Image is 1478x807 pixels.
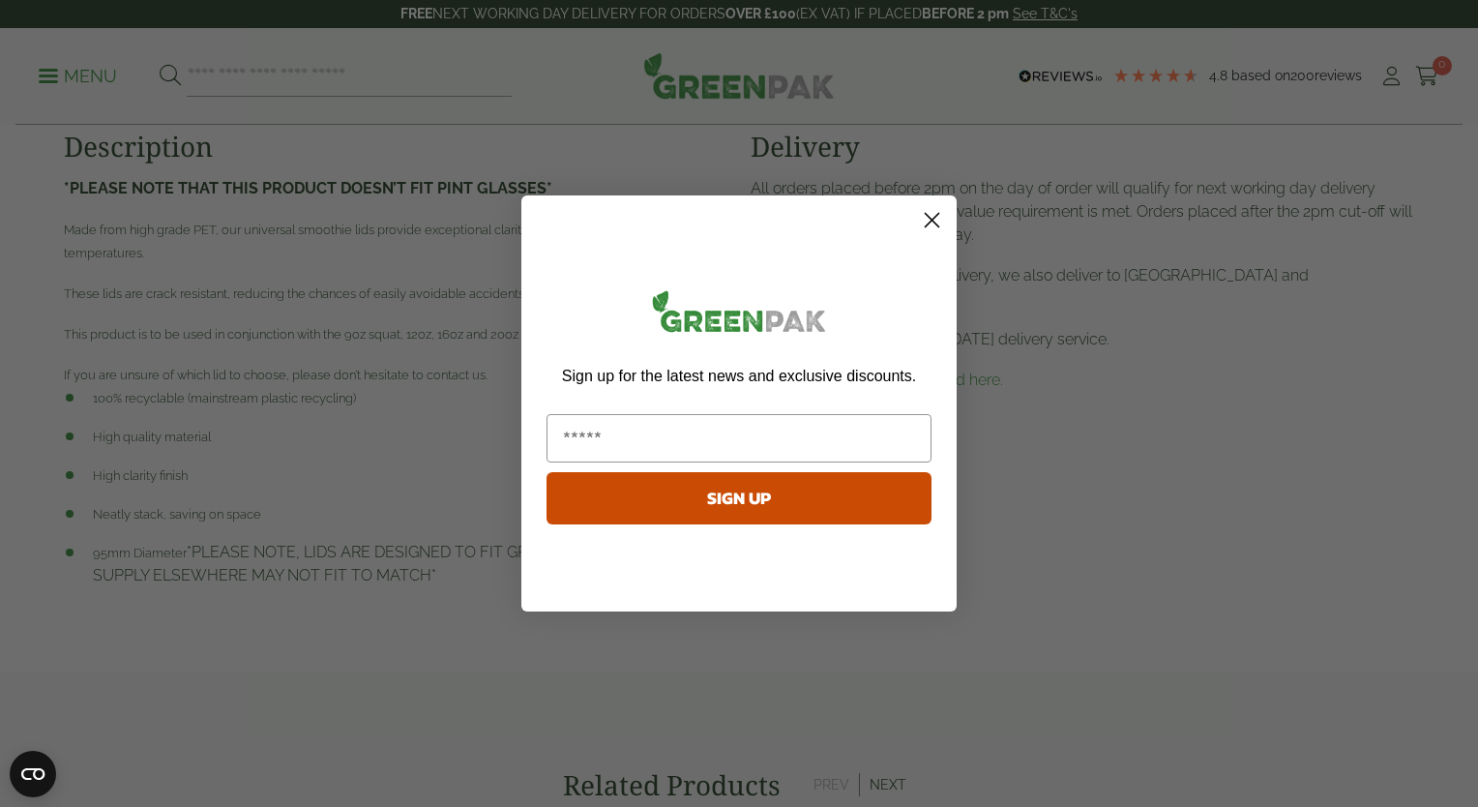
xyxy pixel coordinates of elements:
input: Email [547,414,931,463]
button: Close dialog [915,203,949,237]
button: SIGN UP [547,472,931,524]
button: Open CMP widget [10,751,56,797]
img: greenpak_logo [547,283,931,347]
span: Sign up for the latest news and exclusive discounts. [562,368,916,384]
